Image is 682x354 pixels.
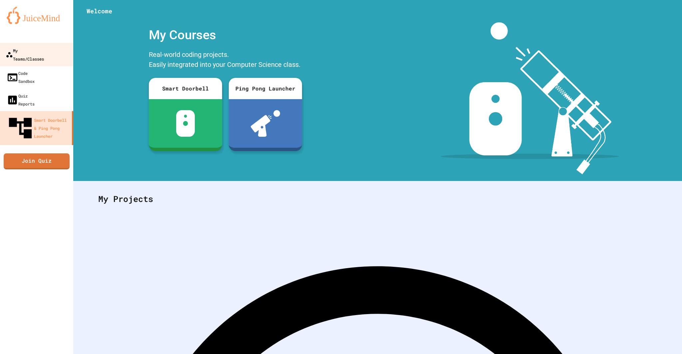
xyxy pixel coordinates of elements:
div: Ping Pong Launcher [229,78,302,99]
div: My Projects [92,186,664,212]
div: Code Sandbox [7,69,35,85]
div: My Teams/Classes [6,46,44,63]
div: Quiz Reports [7,92,35,108]
div: Real-world coding projects. Easily integrated into your Computer Science class. [146,48,305,73]
img: sdb-white.svg [176,110,195,137]
img: ppl-with-ball.png [251,110,280,137]
div: Smart Doorbell & Ping Pong Launcher [7,114,69,142]
img: banner-image-my-projects.png [441,22,619,174]
div: Smart Doorbell [149,78,222,99]
a: Join Quiz [4,153,70,169]
img: logo-orange.svg [7,7,67,24]
div: My Courses [146,22,305,48]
